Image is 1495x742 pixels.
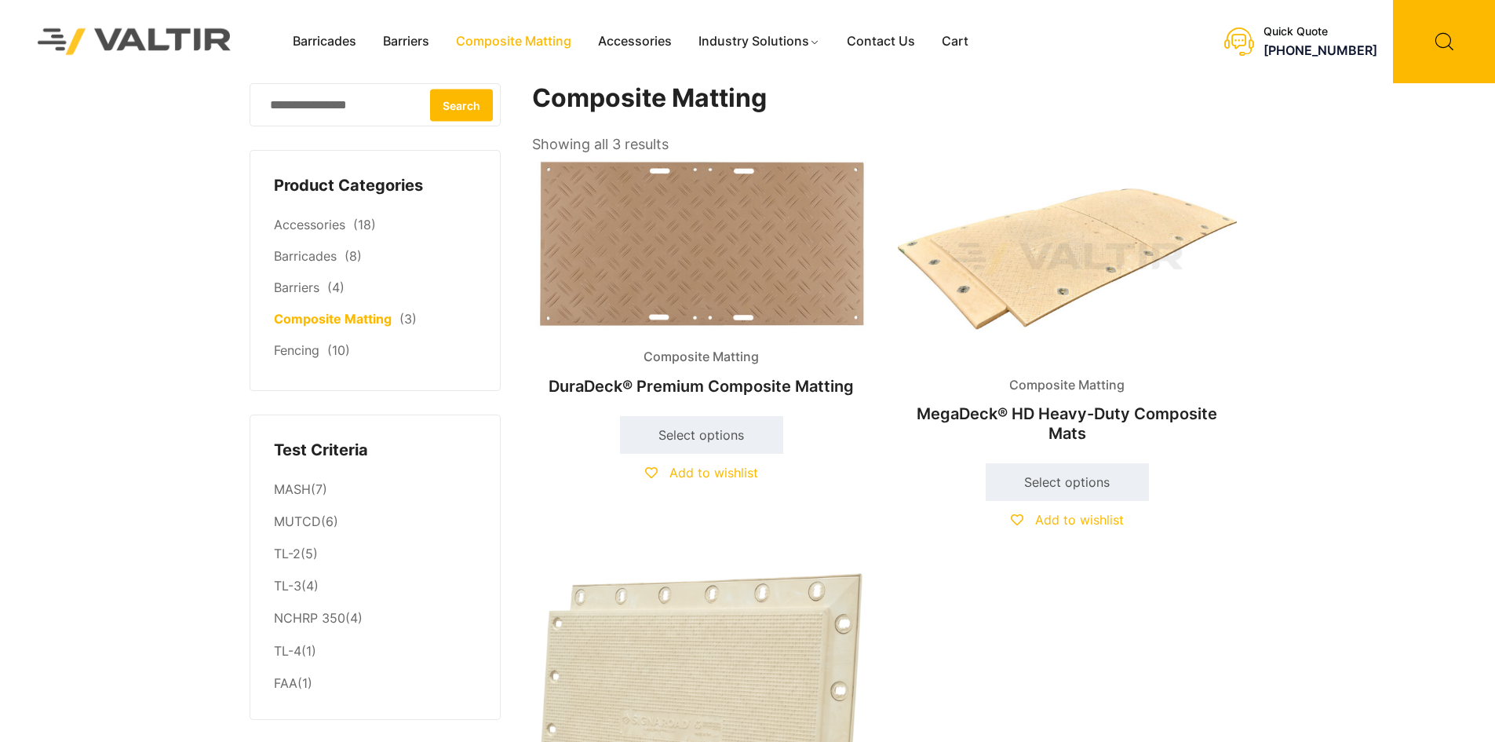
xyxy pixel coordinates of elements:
li: (1) [274,667,476,696]
h1: Composite Matting [532,83,1238,114]
a: Cart [928,30,982,53]
li: (6) [274,506,476,539]
a: NCHRP 350 [274,610,345,626]
a: Composite MattingMegaDeck® HD Heavy-Duty Composite Mats [898,157,1237,450]
span: (3) [399,311,417,327]
span: (4) [327,280,345,295]
a: Fencing [274,342,319,358]
a: MASH [274,481,311,497]
button: Search [430,89,493,121]
a: TL-2 [274,546,301,561]
span: (18) [353,217,376,232]
a: Industry Solutions [685,30,833,53]
h4: Product Categories [274,174,476,198]
div: Quick Quote [1263,25,1377,38]
a: Add to wishlist [1011,512,1124,528]
a: Select options for “DuraDeck® Premium Composite Matting” [620,416,783,454]
a: Composite Matting [443,30,585,53]
a: Add to wishlist [645,465,758,481]
a: Barricades [274,248,337,264]
span: Add to wishlist [669,465,758,481]
li: (5) [274,539,476,571]
h2: DuraDeck® Premium Composite Matting [532,369,871,404]
a: [PHONE_NUMBER] [1263,42,1377,58]
img: Valtir Rentals [17,8,252,75]
span: Composite Matting [997,374,1136,397]
a: Barriers [274,280,319,295]
span: (10) [327,342,350,358]
a: FAA [274,675,297,691]
h2: MegaDeck® HD Heavy-Duty Composite Mats [898,397,1237,450]
span: (8) [345,248,362,264]
a: Accessories [274,217,345,232]
a: Accessories [585,30,685,53]
a: Barricades [279,30,370,53]
a: Composite MattingDuraDeck® Premium Composite Matting [532,157,871,404]
h4: Test Criteria [274,439,476,462]
span: Composite Matting [632,345,771,369]
a: TL-4 [274,643,301,659]
a: Composite Matting [274,311,392,327]
a: Contact Us [833,30,928,53]
li: (4) [274,571,476,603]
span: Add to wishlist [1035,512,1124,528]
a: TL-3 [274,578,301,594]
li: (7) [274,473,476,506]
li: (4) [274,603,476,635]
a: Select options for “MegaDeck® HD Heavy-Duty Composite Mats” [986,463,1149,501]
li: (1) [274,635,476,667]
a: Barriers [370,30,443,53]
a: MUTCD [274,514,321,529]
p: Showing all 3 results [532,131,669,158]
